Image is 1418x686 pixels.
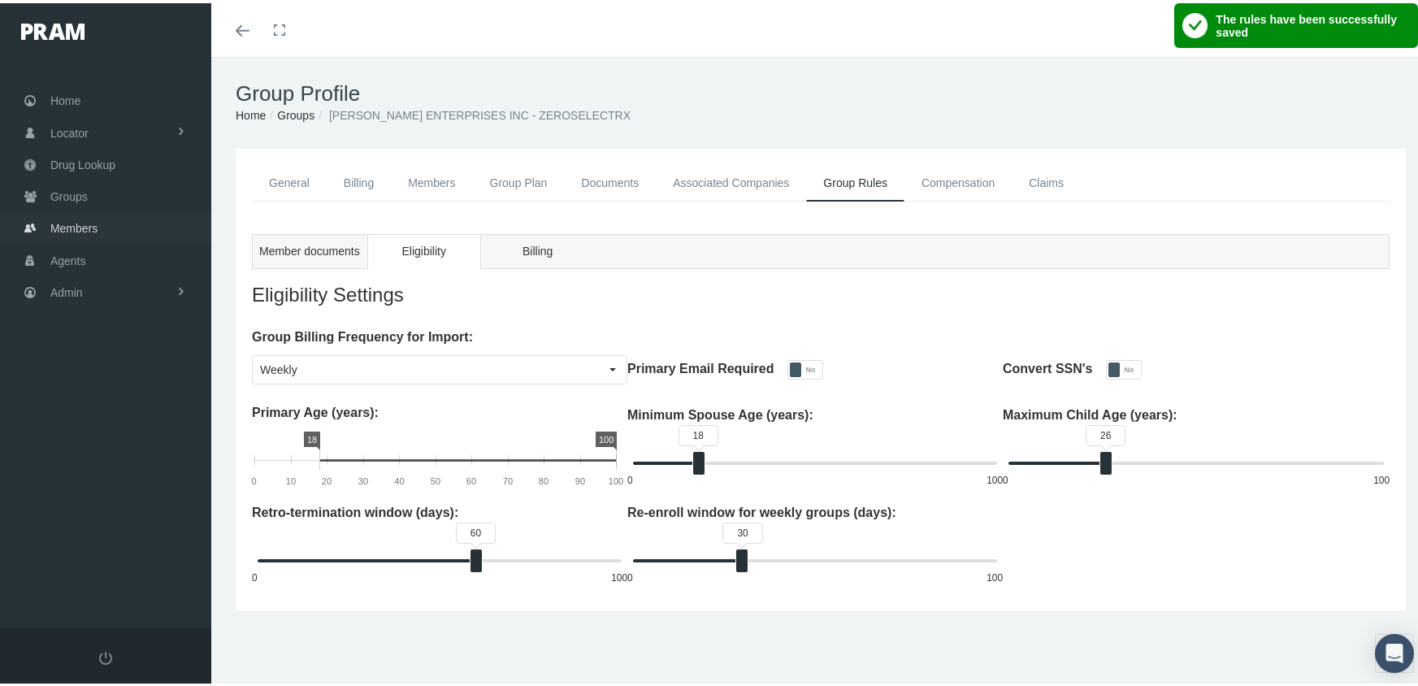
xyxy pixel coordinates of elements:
span: Locator [50,115,89,145]
span: Admin [50,274,83,305]
div: No [1106,357,1142,376]
a: Documents [564,162,656,198]
div: 60 [457,520,495,540]
div: Select [599,353,627,380]
div: 0 [252,568,258,581]
text: 100 [609,473,623,483]
a: Members [391,162,472,198]
div: Minimum Spouse Age (years): [627,403,1003,437]
text: 60 [466,473,476,483]
a: Associated Companies [656,162,806,198]
div: 0 [1003,471,1008,484]
span: Eligibility [401,238,445,258]
span: Drug Lookup [50,146,115,177]
text: 20 [322,473,332,483]
div: Maximum Child Age (years): [1003,403,1390,437]
div: Primary Age (years): [252,401,627,419]
a: Group Plan [473,162,565,198]
div: 100 [987,471,1003,484]
div: No [801,358,832,376]
a: Groups [277,106,314,119]
text: 30 [358,473,368,483]
div: 100 [611,568,627,581]
span: Members [50,210,98,241]
div: 100 [1373,471,1390,484]
a: Billing [327,162,391,198]
div: Group Billing Frequency for Import: [252,325,627,343]
span: Agents [50,242,86,273]
a: General [252,162,327,198]
div: The rules have been successfully saved [1216,10,1410,36]
div: 100 [987,568,1003,581]
div: 26 [1086,423,1125,442]
text: 70 [503,473,513,483]
a: Compensation [904,162,1012,198]
div: 0 [627,568,633,581]
div: Convert SSN's [1003,357,1093,381]
text: 0 [251,473,256,483]
div: No [787,357,823,376]
a: Group Rules [806,162,904,198]
div: 18 [679,423,718,442]
div: 30 [723,520,761,540]
text: 50 [431,473,440,483]
text: 10 [286,473,296,483]
div: Retro-termination window (days): [252,501,627,535]
span: Member documents [259,238,360,258]
img: PRAM_20_x_78.png [21,20,85,37]
span: Billing [523,238,553,258]
div: Open Intercom Messenger [1375,631,1414,670]
text: 80 [539,473,549,483]
div: 0 [627,471,633,484]
span: Home [50,82,80,113]
div: Re-enroll window for weekly groups (days): [627,501,1003,535]
text: 90 [575,473,585,483]
div: Primary Email Required [627,357,774,381]
a: Claims [1012,162,1081,198]
text: 40 [394,473,404,483]
h1: Group Profile [236,78,1406,103]
div: No [1120,358,1151,376]
a: Home [236,106,266,119]
span: Eligibility Settings [252,279,658,306]
span: Groups [50,178,88,209]
span: [PERSON_NAME] ENTERPRISES INC - ZEROSELECTRX [329,106,631,119]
